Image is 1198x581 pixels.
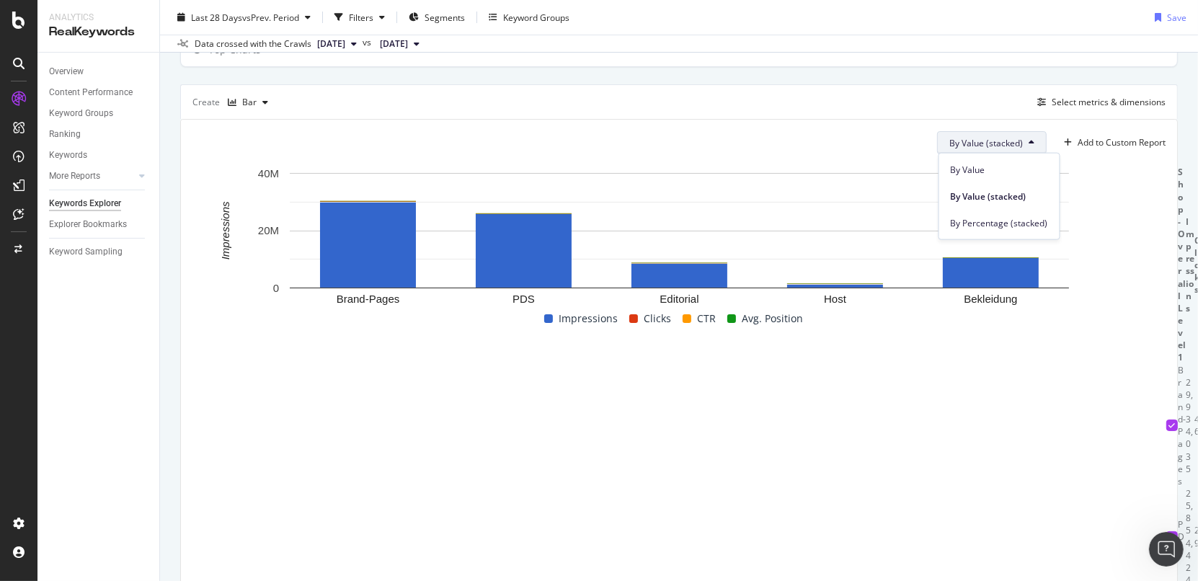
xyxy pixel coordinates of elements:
text: Brand-Pages [337,293,400,306]
div: Analytics [49,12,148,24]
a: Explorer Bookmarks [49,217,149,232]
span: By Value (stacked) [949,137,1023,149]
span: 2025 Sep. 1st [380,37,408,50]
button: Segments [403,6,471,29]
span: Impressions [559,310,618,327]
div: Data crossed with the Crawls [195,37,311,50]
a: Content Performance [49,85,149,100]
a: Keyword Groups [49,106,149,121]
span: vs [363,36,374,49]
span: vs Prev. Period [242,11,299,23]
span: 2025 Sep. 29th [317,37,345,50]
div: Select metrics & dimensions [1052,96,1166,108]
button: By Value (stacked) [937,131,1047,154]
a: Ranking [49,127,149,142]
button: Filters [329,6,391,29]
button: Save [1149,6,1186,29]
button: Select metrics & dimensions [1031,94,1166,111]
span: By Value [951,163,1048,176]
button: Add to Custom Report [1058,131,1166,154]
div: Bar [242,98,257,107]
div: Impressions [1186,216,1194,314]
div: Shop-Overall Level 1 [1178,166,1186,363]
button: Bar [222,91,274,114]
div: Keyword Groups [49,106,113,121]
div: Content Performance [49,85,133,100]
div: Create [192,91,274,114]
div: Keywords Explorer [49,196,121,211]
a: Keyword Sampling [49,244,149,260]
a: Keywords [49,148,149,163]
a: Overview [49,64,149,79]
button: Keyword Groups [483,6,575,29]
div: Ranking [49,127,81,142]
span: Avg. Position [742,310,803,327]
a: Keywords Explorer [49,196,149,211]
div: Add to Custom Report [1078,138,1166,147]
span: Segments [425,11,465,23]
span: CTR [697,310,716,327]
button: [DATE] [311,35,363,53]
div: Save [1167,11,1186,23]
span: Clicks [644,310,671,327]
div: Keyword Sampling [49,244,123,260]
iframe: Intercom live chat [1149,532,1184,567]
span: By Percentage (stacked) [951,216,1048,229]
text: 40M [258,167,279,179]
div: Filters [349,11,373,23]
div: RealKeywords [49,24,148,40]
div: More Reports [49,169,100,184]
text: 0 [273,282,279,294]
div: Keywords [49,148,87,163]
text: PDS [513,293,535,306]
div: 29,934,035 [1186,376,1194,475]
td: Brand-Pages [1178,364,1186,487]
div: Keyword Groups [503,11,569,23]
a: More Reports [49,169,135,184]
div: Overview [49,64,84,79]
text: Host [824,293,847,306]
text: Impressions [219,201,231,260]
span: Last 28 Days [191,11,242,23]
button: Last 28 DaysvsPrev. Period [172,6,316,29]
text: 20M [258,225,279,237]
svg: A chart. [192,166,1166,310]
span: By Value (stacked) [951,190,1048,203]
text: Editorial [660,293,698,306]
text: Bekleidung [964,293,1017,306]
div: Explorer Bookmarks [49,217,127,232]
button: [DATE] [374,35,425,53]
